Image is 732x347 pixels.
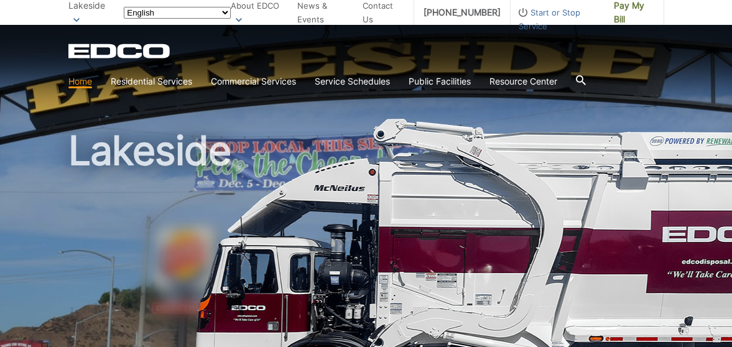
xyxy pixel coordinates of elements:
[68,44,172,58] a: EDCD logo. Return to the homepage.
[124,7,231,19] select: Select a language
[409,75,471,88] a: Public Facilities
[111,75,192,88] a: Residential Services
[489,75,557,88] a: Resource Center
[315,75,390,88] a: Service Schedules
[211,75,296,88] a: Commercial Services
[68,75,92,88] a: Home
